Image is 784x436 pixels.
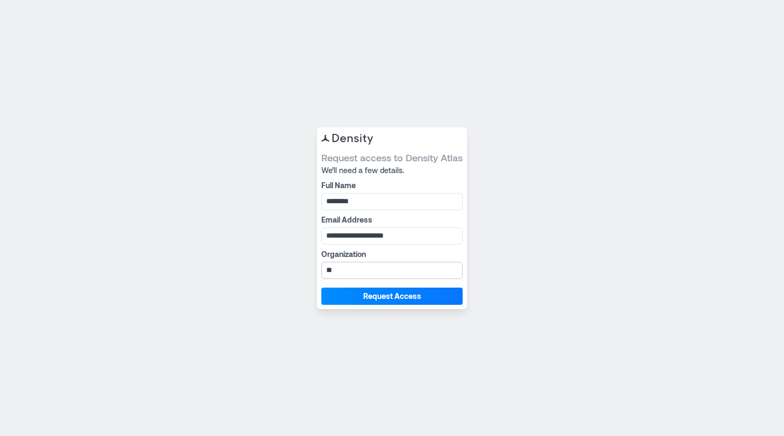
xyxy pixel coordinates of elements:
button: Request Access [321,288,463,305]
span: We’ll need a few details. [321,165,463,176]
span: Request Access [363,291,421,302]
label: Full Name [321,180,461,191]
label: Organization [321,249,461,260]
label: Email Address [321,215,461,225]
span: Request access to Density Atlas [321,151,463,164]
